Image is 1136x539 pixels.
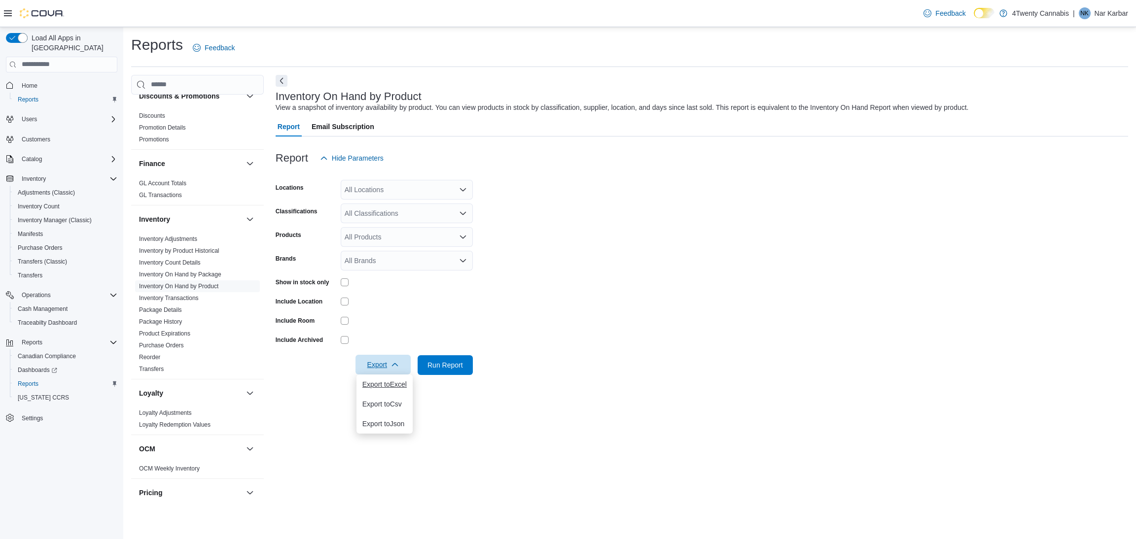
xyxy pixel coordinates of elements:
[2,410,121,425] button: Settings
[139,306,182,314] span: Package Details
[14,201,64,212] a: Inventory Count
[276,336,323,344] label: Include Archived
[139,192,182,199] a: GL Transactions
[139,136,169,143] a: Promotions
[14,392,117,404] span: Washington CCRS
[459,257,467,265] button: Open list of options
[312,117,374,136] span: Email Subscription
[14,242,117,254] span: Purchase Orders
[459,233,467,241] button: Open list of options
[139,124,186,131] a: Promotion Details
[139,247,219,255] span: Inventory by Product Historical
[18,173,117,185] span: Inventory
[14,269,46,281] a: Transfers
[139,318,182,326] span: Package History
[278,117,300,136] span: Report
[276,317,315,325] label: Include Room
[139,124,186,132] span: Promotion Details
[10,391,121,404] button: [US_STATE] CCRS
[139,365,164,373] span: Transfers
[10,200,121,213] button: Inventory Count
[18,244,63,252] span: Purchase Orders
[276,152,308,164] h3: Report
[14,269,117,281] span: Transfers
[361,355,405,374] span: Export
[14,392,73,404] a: [US_STATE] CCRS
[22,135,50,143] span: Customers
[139,112,165,120] span: Discounts
[935,8,965,18] span: Feedback
[139,235,197,243] span: Inventory Adjustments
[18,134,54,145] a: Customers
[139,388,242,398] button: Loyalty
[22,291,51,299] span: Operations
[18,153,46,165] button: Catalog
[18,337,46,348] button: Reports
[316,148,388,168] button: Hide Parameters
[139,283,218,290] a: Inventory On Hand by Product
[1079,7,1091,19] div: Nar Karbar
[244,158,256,169] button: Finance
[14,317,81,329] a: Traceabilty Dashboard
[10,241,121,255] button: Purchase Orders
[14,378,42,390] a: Reports
[131,463,264,478] div: OCM
[14,228,117,240] span: Manifests
[22,115,37,123] span: Users
[18,289,55,301] button: Operations
[2,132,121,146] button: Customers
[244,443,256,455] button: OCM
[14,350,80,362] a: Canadian Compliance
[14,242,67,254] a: Purchase Orders
[139,259,201,266] a: Inventory Count Details
[10,186,121,200] button: Adjustments (Classic)
[14,94,42,105] a: Reports
[139,214,242,224] button: Inventory
[18,289,117,301] span: Operations
[276,298,322,305] label: Include Location
[10,363,121,377] a: Dashboards
[1080,7,1089,19] span: NK
[14,94,117,105] span: Reports
[139,465,200,472] span: OCM Weekly Inventory
[139,91,219,101] h3: Discounts & Promotions
[18,319,77,327] span: Traceabilty Dashboard
[18,113,41,125] button: Users
[10,316,121,330] button: Traceabilty Dashboard
[1073,7,1075,19] p: |
[18,337,117,348] span: Reports
[459,209,467,217] button: Open list of options
[18,96,38,103] span: Reports
[418,355,473,375] button: Run Report
[10,349,121,363] button: Canadian Compliance
[139,330,190,337] a: Product Expirations
[14,364,61,376] a: Dashboards
[459,186,467,194] button: Open list of options
[10,269,121,282] button: Transfers
[244,90,256,102] button: Discounts & Promotions
[139,236,197,242] a: Inventory Adjustments
[139,191,182,199] span: GL Transactions
[139,341,184,349] span: Purchase Orders
[131,110,264,149] div: Discounts & Promotions
[10,93,121,106] button: Reports
[18,411,117,424] span: Settings
[28,33,117,53] span: Load All Apps in [GEOGRAPHIC_DATA]
[18,113,117,125] span: Users
[14,364,117,376] span: Dashboards
[139,465,200,472] a: OCM Weekly Inventory
[276,255,296,263] label: Brands
[10,255,121,269] button: Transfers (Classic)
[139,306,182,313] a: Package Details
[6,74,117,451] nav: Complex example
[2,112,121,126] button: Users
[14,228,47,240] a: Manifests
[18,258,67,266] span: Transfers (Classic)
[139,409,192,417] span: Loyalty Adjustments
[20,8,64,18] img: Cova
[22,338,42,346] span: Reports
[355,355,411,374] button: Export
[139,444,242,454] button: OCM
